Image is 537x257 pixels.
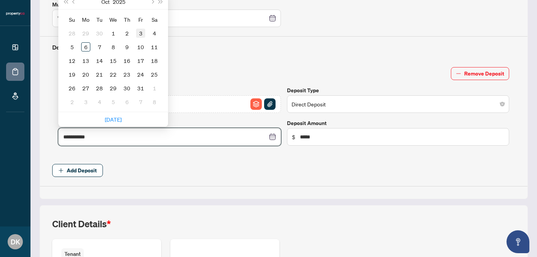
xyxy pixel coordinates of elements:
[95,70,104,79] div: 21
[120,40,134,54] td: 2025-10-09
[106,54,120,67] td: 2025-10-15
[451,67,509,80] button: Remove Deposit
[81,56,90,65] div: 13
[134,67,147,81] td: 2025-10-24
[67,42,77,51] div: 5
[11,236,20,247] span: DK
[95,42,104,51] div: 7
[122,29,131,38] div: 2
[120,54,134,67] td: 2025-10-16
[134,95,147,109] td: 2025-11-07
[122,56,131,65] div: 16
[136,70,145,79] div: 24
[65,40,79,54] td: 2025-10-05
[150,42,159,51] div: 11
[264,98,276,110] img: File Attachement
[250,98,262,110] img: File Archive
[79,54,93,67] td: 2025-10-13
[65,81,79,95] td: 2025-10-26
[65,67,79,81] td: 2025-10-19
[122,97,131,106] div: 6
[120,81,134,95] td: 2025-10-30
[122,70,131,79] div: 23
[81,70,90,79] div: 20
[58,119,281,127] label: Deposit Date
[106,95,120,109] td: 2025-11-05
[150,97,159,106] div: 8
[65,26,79,40] td: 2025-09-28
[79,26,93,40] td: 2025-09-29
[136,42,145,51] div: 10
[79,81,93,95] td: 2025-10-27
[81,97,90,106] div: 3
[95,29,104,38] div: 30
[81,84,90,93] div: 27
[67,29,77,38] div: 28
[79,67,93,81] td: 2025-10-20
[109,70,118,79] div: 22
[67,70,77,79] div: 19
[93,81,106,95] td: 2025-10-28
[109,42,118,51] div: 8
[136,97,145,106] div: 7
[507,230,529,253] button: Open asap
[147,40,161,54] td: 2025-10-11
[287,86,510,95] label: Deposit Type
[58,86,281,95] label: Deposit Upload
[120,13,134,26] th: Th
[134,26,147,40] td: 2025-10-03
[58,168,64,173] span: plus
[106,81,120,95] td: 2025-10-29
[134,54,147,67] td: 2025-10-17
[147,67,161,81] td: 2025-10-25
[150,70,159,79] div: 25
[147,81,161,95] td: 2025-11-01
[67,56,77,65] div: 12
[122,42,131,51] div: 9
[147,26,161,40] td: 2025-10-04
[136,56,145,65] div: 17
[134,81,147,95] td: 2025-10-31
[52,164,103,177] button: Add Deposit
[67,84,77,93] div: 26
[106,26,120,40] td: 2025-10-01
[65,95,79,109] td: 2025-11-02
[65,54,79,67] td: 2025-10-12
[120,67,134,81] td: 2025-10-23
[79,13,93,26] th: Mo
[500,102,505,106] span: close-circle
[65,13,79,26] th: Su
[93,13,106,26] th: Tu
[106,40,120,54] td: 2025-10-08
[109,56,118,65] div: 15
[464,67,504,80] span: Remove Deposit
[52,218,111,230] h2: Client Details
[134,13,147,26] th: Fr
[58,95,281,113] span: Deposit Bank Draft Receipt.pdfFile ArchiveFile Attachement
[136,84,145,93] div: 31
[93,40,106,54] td: 2025-10-07
[287,119,510,127] label: Deposit Amount
[147,95,161,109] td: 2025-11-08
[81,29,90,38] div: 29
[122,84,131,93] div: 30
[106,13,120,26] th: We
[292,97,505,111] span: Direct Deposit
[81,42,90,51] div: 6
[67,164,97,177] span: Add Deposit
[79,40,93,54] td: 2025-10-06
[95,56,104,65] div: 14
[250,98,262,110] button: File Archive
[120,95,134,109] td: 2025-11-06
[95,84,104,93] div: 28
[147,13,161,26] th: Sa
[120,26,134,40] td: 2025-10-02
[95,97,104,106] div: 4
[67,97,77,106] div: 2
[136,29,145,38] div: 3
[93,95,106,109] td: 2025-11-04
[105,116,122,123] a: [DATE]
[109,97,118,106] div: 5
[109,84,118,93] div: 29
